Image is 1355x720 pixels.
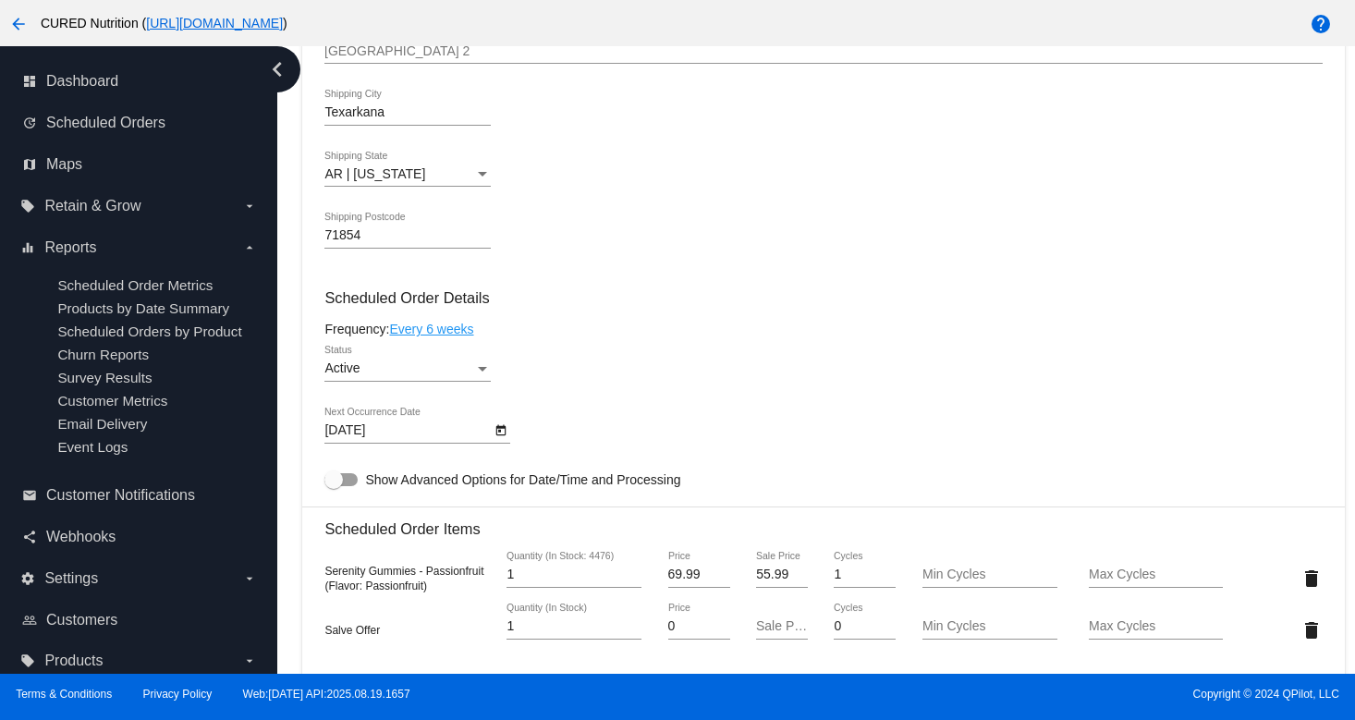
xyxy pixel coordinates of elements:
a: Terms & Conditions [16,688,112,701]
input: Cycles [834,619,896,634]
span: Copyright © 2024 QPilot, LLC [693,688,1339,701]
i: update [22,116,37,130]
a: share Webhooks [22,522,257,552]
span: Customers [46,612,117,628]
i: local_offer [20,653,35,668]
a: map Maps [22,150,257,179]
i: email [22,488,37,503]
span: Salve Offer [324,624,380,637]
input: Next Occurrence Date [324,423,491,438]
a: Email Delivery [57,416,147,432]
mat-icon: help [1310,13,1332,35]
a: dashboard Dashboard [22,67,257,96]
a: people_outline Customers [22,605,257,635]
a: email Customer Notifications [22,481,257,510]
i: settings [20,571,35,586]
input: Price [668,619,730,634]
span: Products [44,653,103,669]
span: Maps [46,156,82,173]
i: share [22,530,37,544]
a: [URL][DOMAIN_NAME] [146,16,283,31]
input: Min Cycles [922,567,1057,582]
input: Sale Price [756,567,808,582]
a: Web:[DATE] API:2025.08.19.1657 [243,688,410,701]
span: Dashboard [46,73,118,90]
input: Max Cycles [1089,567,1224,582]
a: update Scheduled Orders [22,108,257,138]
span: Reports [44,239,96,256]
mat-icon: delete [1300,567,1323,590]
div: Frequency: [324,322,1322,336]
span: Settings [44,570,98,587]
span: CURED Nutrition ( ) [41,16,287,31]
i: arrow_drop_down [242,571,257,586]
span: AR | [US_STATE] [324,166,425,181]
i: map [22,157,37,172]
input: Cycles [834,567,896,582]
a: Event Logs [57,439,128,455]
input: Max Cycles [1089,619,1224,634]
span: Active [324,360,360,375]
input: Shipping Postcode [324,228,491,243]
mat-icon: delete [1300,619,1323,641]
input: Price [668,567,730,582]
a: Products by Date Summary [57,300,229,316]
i: chevron_left [262,55,292,84]
i: local_offer [20,199,35,214]
h3: Scheduled Order Details [324,289,1322,307]
a: Privacy Policy [143,688,213,701]
i: people_outline [22,613,37,628]
input: Quantity (In Stock: 4476) [507,567,641,582]
input: Min Cycles [922,619,1057,634]
h3: Scheduled Order Items [324,506,1322,538]
i: dashboard [22,74,37,89]
input: Shipping Street 2 [324,44,1322,59]
span: Serenity Gummies - Passionfruit (Flavor: Passionfruit) [324,565,483,592]
input: Shipping City [324,105,491,120]
input: Sale Price [756,619,808,634]
span: Scheduled Orders [46,115,165,131]
a: Survey Results [57,370,152,385]
mat-select: Status [324,361,491,376]
a: Customer Metrics [57,393,167,409]
input: Quantity (In Stock) [507,619,641,634]
i: arrow_drop_down [242,653,257,668]
a: Scheduled Order Metrics [57,277,213,293]
span: Show Advanced Options for Date/Time and Processing [365,470,680,489]
a: Scheduled Orders by Product [57,323,241,339]
span: Webhooks [46,529,116,545]
i: arrow_drop_down [242,240,257,255]
button: Open calendar [491,420,510,439]
span: Retain & Grow [44,198,140,214]
a: Every 6 weeks [389,322,473,336]
mat-select: Shipping State [324,167,491,182]
mat-icon: arrow_back [7,13,30,35]
i: equalizer [20,240,35,255]
a: Churn Reports [57,347,149,362]
span: Customer Notifications [46,487,195,504]
i: arrow_drop_down [242,199,257,214]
